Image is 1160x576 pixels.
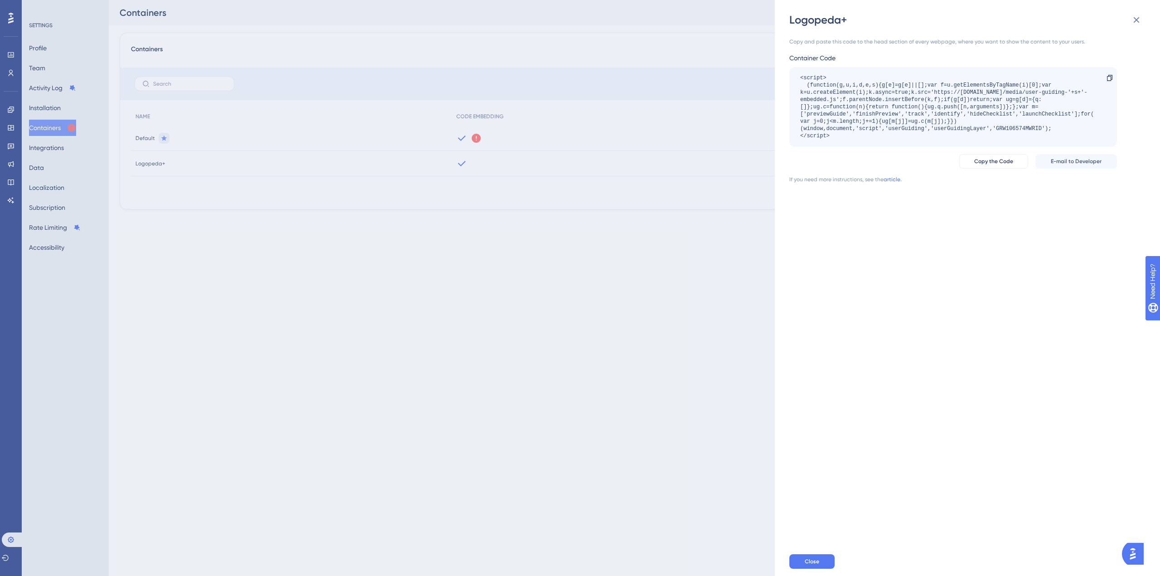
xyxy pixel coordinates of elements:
button: E-mail to Developer [1035,154,1117,169]
span: Copy the Code [974,158,1013,165]
a: article. [884,176,902,183]
span: Close [805,558,819,565]
button: Copy the Code [959,154,1028,169]
div: Copy and paste this code to the head section of every webpage, where you want to show the content... [789,38,1117,45]
span: E-mail to Developer [1051,158,1102,165]
div: <script> (function(g,u,i,d,e,s){g[e]=g[e]||[];var f=u.getElementsByTagName(i)[0];var k=u.createEl... [800,74,1097,140]
iframe: UserGuiding AI Assistant Launcher [1122,540,1149,567]
div: Logopeda+ [789,13,1147,27]
div: Container Code [789,53,1117,63]
span: Need Help? [21,2,57,13]
button: Close [789,554,835,569]
div: If you need more instructions, see the [789,176,884,183]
